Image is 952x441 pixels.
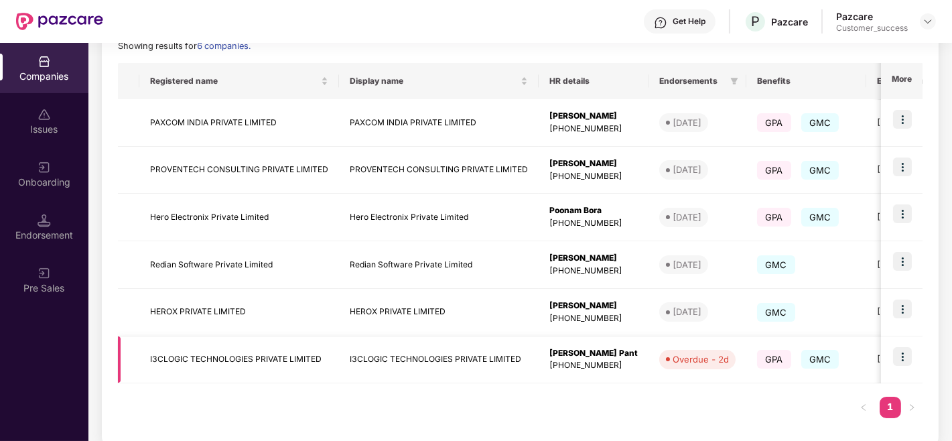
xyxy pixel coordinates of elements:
div: [DATE] [673,258,701,271]
div: [DATE] [673,305,701,318]
td: Hero Electronix Private Limited [339,194,539,241]
button: right [901,397,923,418]
img: icon [893,252,912,271]
div: [PERSON_NAME] [549,300,638,312]
div: Pazcare [771,15,808,28]
td: Redian Software Private Limited [339,241,539,289]
th: HR details [539,63,649,99]
img: icon [893,347,912,366]
div: [DATE] [673,163,701,176]
a: 1 [880,397,901,417]
span: GPA [757,208,791,227]
div: [PHONE_NUMBER] [549,265,638,277]
img: svg+xml;base64,PHN2ZyBpZD0iQ29tcGFuaWVzIiB4bWxucz0iaHR0cDovL3d3dy53My5vcmcvMjAwMC9zdmciIHdpZHRoPS... [38,55,51,68]
button: left [853,397,874,418]
img: icon [893,204,912,223]
th: Display name [339,63,539,99]
span: Display name [350,76,518,86]
span: Endorsements [659,76,725,86]
div: Poonam Bora [549,204,638,217]
li: Previous Page [853,397,874,418]
span: GMC [801,208,839,227]
span: GMC [757,303,795,322]
div: [PHONE_NUMBER] [549,312,638,325]
td: PAXCOM INDIA PRIVATE LIMITED [339,99,539,147]
div: [DATE] [673,210,701,224]
td: Hero Electronix Private Limited [139,194,339,241]
td: Redian Software Private Limited [139,241,339,289]
img: svg+xml;base64,PHN2ZyB3aWR0aD0iMTQuNSIgaGVpZ2h0PSIxNC41IiB2aWV3Qm94PSIwIDAgMTYgMTYiIGZpbGw9Im5vbm... [38,214,51,227]
div: [PERSON_NAME] [549,252,638,265]
img: icon [893,300,912,318]
span: Registered name [150,76,318,86]
span: GMC [801,161,839,180]
span: P [751,13,760,29]
span: 6 companies. [197,41,251,51]
div: Customer_success [836,23,908,34]
li: 1 [880,397,901,418]
div: [PERSON_NAME] Pant [549,347,638,360]
span: GMC [757,255,795,274]
td: I3CLOGIC TECHNOLOGIES PRIVATE LIMITED [139,336,339,384]
img: svg+xml;base64,PHN2ZyBpZD0iRHJvcGRvd24tMzJ4MzIiIHhtbG5zPSJodHRwOi8vd3d3LnczLm9yZy8yMDAwL3N2ZyIgd2... [923,16,933,27]
div: Overdue - 2d [673,353,729,366]
td: PAXCOM INDIA PRIVATE LIMITED [139,99,339,147]
td: PROVENTECH CONSULTING PRIVATE LIMITED [339,147,539,194]
div: [PERSON_NAME] [549,110,638,123]
span: Showing results for [118,41,251,51]
span: filter [728,73,741,89]
div: [DATE] [673,116,701,129]
div: [PHONE_NUMBER] [549,123,638,135]
span: filter [730,77,738,85]
th: More [881,63,923,99]
img: svg+xml;base64,PHN2ZyB3aWR0aD0iMjAiIGhlaWdodD0iMjAiIHZpZXdCb3g9IjAgMCAyMCAyMCIgZmlsbD0ibm9uZSIgeG... [38,161,51,174]
span: GPA [757,113,791,132]
div: [PHONE_NUMBER] [549,170,638,183]
img: icon [893,110,912,129]
div: [PERSON_NAME] [549,157,638,170]
span: GPA [757,161,791,180]
th: Registered name [139,63,339,99]
td: PROVENTECH CONSULTING PRIVATE LIMITED [139,147,339,194]
span: right [908,403,916,412]
div: Pazcare [836,10,908,23]
div: [PHONE_NUMBER] [549,217,638,230]
td: HEROX PRIVATE LIMITED [339,289,539,336]
span: GMC [801,113,839,132]
span: GMC [801,350,839,369]
td: HEROX PRIVATE LIMITED [139,289,339,336]
th: Benefits [746,63,866,99]
img: New Pazcare Logo [16,13,103,30]
img: icon [893,157,912,176]
span: left [860,403,868,412]
img: svg+xml;base64,PHN2ZyB3aWR0aD0iMjAiIGhlaWdodD0iMjAiIHZpZXdCb3g9IjAgMCAyMCAyMCIgZmlsbD0ibm9uZSIgeG... [38,267,51,280]
div: Get Help [673,16,705,27]
span: GPA [757,350,791,369]
td: I3CLOGIC TECHNOLOGIES PRIVATE LIMITED [339,336,539,384]
img: svg+xml;base64,PHN2ZyBpZD0iSGVscC0zMngzMiIgeG1sbnM9Imh0dHA6Ly93d3cudzMub3JnLzIwMDAvc3ZnIiB3aWR0aD... [654,16,667,29]
div: [PHONE_NUMBER] [549,359,638,372]
img: svg+xml;base64,PHN2ZyBpZD0iSXNzdWVzX2Rpc2FibGVkIiB4bWxucz0iaHR0cDovL3d3dy53My5vcmcvMjAwMC9zdmciIH... [38,108,51,121]
li: Next Page [901,397,923,418]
